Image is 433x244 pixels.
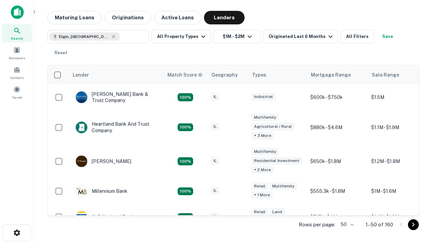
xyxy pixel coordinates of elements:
[211,187,220,195] div: IL
[2,83,32,101] a: Saved
[69,65,163,84] th: Lender
[211,157,220,165] div: IL
[270,182,297,190] div: Multifamily
[251,132,274,140] div: + 3 more
[2,44,32,62] a: Borrowers
[9,55,25,61] span: Borrowers
[76,122,87,133] img: picture
[368,178,429,204] td: $1M - $1.6M
[270,208,285,216] div: Land
[2,24,32,42] a: Search
[338,220,355,229] div: 50
[154,11,201,24] button: Active Loans
[73,71,89,79] div: Lender
[152,30,210,43] button: All Property Types
[408,219,419,230] button: Go to next page
[307,178,368,204] td: $555.3k - $1.8M
[11,36,23,41] span: Search
[50,46,72,60] button: Reset
[105,11,151,24] button: Originations
[10,75,24,80] span: Contacts
[12,95,22,100] span: Saved
[366,221,393,229] p: 1–50 of 160
[340,30,374,43] button: All Filters
[76,185,87,197] img: picture
[372,71,399,79] div: Sale Range
[213,30,260,43] button: $1M - $2M
[75,121,157,133] div: Heartland Bank And Trust Company
[251,123,295,130] div: Agricultural / Rural
[211,93,220,101] div: IL
[178,123,193,131] div: Matching Properties: 20, hasApolloMatch: undefined
[307,65,368,84] th: Mortgage Range
[248,65,307,84] th: Types
[75,91,157,103] div: [PERSON_NAME] Bank & Trust Company
[368,65,429,84] th: Sale Range
[368,84,429,110] td: $1.5M
[211,212,220,220] div: IL
[251,166,274,174] div: + 2 more
[75,185,128,197] div: Millennium Bank
[47,11,102,24] button: Maturing Loans
[251,157,302,165] div: Residential Investment
[2,63,32,82] a: Contacts
[76,156,87,167] img: picture
[167,71,201,79] h6: Match Score
[76,211,87,223] img: picture
[59,34,110,40] span: Elgin, [GEOGRAPHIC_DATA], [GEOGRAPHIC_DATA]
[251,148,279,156] div: Multifamily
[251,114,279,121] div: Multifamily
[252,71,266,79] div: Types
[307,84,368,110] td: $600k - $750k
[211,71,238,79] div: Geography
[11,5,24,19] img: capitalize-icon.png
[377,30,398,43] button: Save your search to get updates of matches that match your search criteria.
[263,30,338,43] button: Originated Last 6 Months
[307,144,368,179] td: $650k - $1.8M
[399,190,433,222] iframe: Chat Widget
[269,33,335,41] div: Originated Last 6 Months
[368,110,429,144] td: $1.1M - $1.9M
[178,187,193,196] div: Matching Properties: 16, hasApolloMatch: undefined
[368,144,429,179] td: $1.2M - $1.8M
[251,93,276,101] div: Industrial
[211,123,220,130] div: IL
[75,211,134,223] div: OLD National Bank
[311,71,351,79] div: Mortgage Range
[307,204,368,230] td: $715k - $4M
[178,213,193,221] div: Matching Properties: 22, hasApolloMatch: undefined
[204,11,245,24] button: Lenders
[368,204,429,230] td: $1.1M - $1.9M
[251,191,273,199] div: + 1 more
[251,182,268,190] div: Retail
[75,155,131,167] div: [PERSON_NAME]
[251,208,268,216] div: Retail
[178,157,193,165] div: Matching Properties: 24, hasApolloMatch: undefined
[299,221,335,229] p: Rows per page:
[307,110,368,144] td: $880k - $4.6M
[167,71,203,79] div: Capitalize uses an advanced AI algorithm to match your search with the best lender. The match sco...
[178,93,193,101] div: Matching Properties: 28, hasApolloMatch: undefined
[163,65,207,84] th: Capitalize uses an advanced AI algorithm to match your search with the best lender. The match sco...
[76,91,87,103] img: picture
[207,65,248,84] th: Geography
